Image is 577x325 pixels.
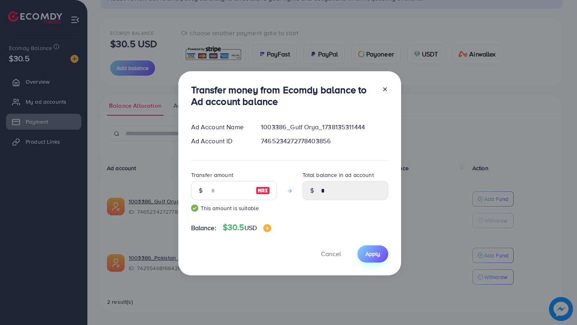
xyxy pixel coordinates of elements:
small: This amount is suitable [191,204,277,212]
img: image [263,224,271,232]
span: Cancel [321,249,341,258]
h4: $30.5 [223,223,271,233]
label: Total balance in ad account [303,171,374,179]
label: Transfer amount [191,171,233,179]
div: 1003386_Gulf Orya_1738135311444 [254,122,394,132]
div: 7465234272778403856 [254,136,394,146]
button: Apply [357,245,388,263]
h3: Transfer money from Ecomdy balance to Ad account balance [191,84,375,107]
div: Ad Account ID [185,136,255,146]
img: image [256,186,270,195]
span: Apply [365,250,380,258]
span: USD [244,223,257,232]
button: Cancel [311,245,351,263]
img: guide [191,205,198,212]
span: Balance: [191,223,216,233]
div: Ad Account Name [185,122,255,132]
